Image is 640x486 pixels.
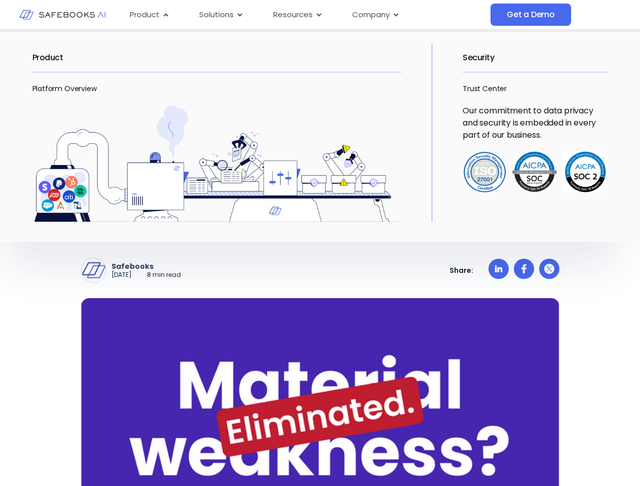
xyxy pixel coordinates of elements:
span: Solutions [199,9,234,21]
nav: Menu [122,5,491,25]
span: Get a Demo [507,10,555,20]
p: Share: [449,266,473,275]
a: Platform Overview [32,84,97,94]
p: 8 min read [147,271,181,279]
h2: Security [463,44,608,72]
p: Safebooks [111,262,181,271]
p: Our commitment to data privacy and security is embedded in every part of our business. [463,105,608,141]
span: Resources [273,9,313,21]
a: Trust Center [463,84,507,94]
span: Company [352,9,390,21]
p: [DATE] [111,271,132,279]
h2: Product [32,44,402,72]
span: Product [130,9,160,21]
div: Menu Toggle [122,5,491,25]
a: Get a Demo [491,4,571,26]
img: Safebooks [82,258,106,282]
